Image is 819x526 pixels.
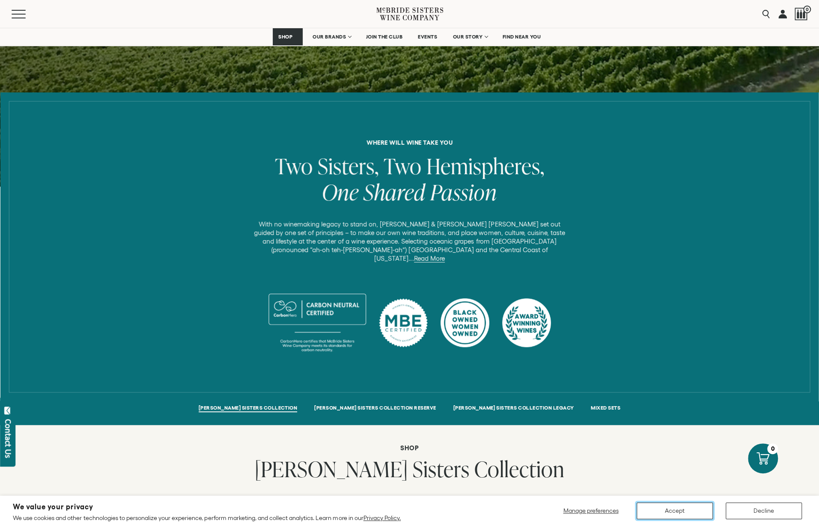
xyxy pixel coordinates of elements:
[199,405,297,412] a: [PERSON_NAME] SISTERS COLLECTION
[497,28,547,45] a: FIND NEAR YOU
[313,34,346,40] span: OUR BRANDS
[278,34,293,40] span: SHOP
[74,140,745,146] h6: where will wine take you
[4,419,12,458] div: Contact Us
[418,34,437,40] span: EVENTS
[414,255,445,262] a: Read More
[726,502,802,519] button: Decline
[363,514,401,521] a: Privacy Policy.
[591,405,620,412] a: MIXED SETS
[430,177,497,207] span: Passion
[13,514,401,522] p: We use cookies and other technologies to personalize your experience, perform marketing, and coll...
[360,28,408,45] a: JOIN THE CLUB
[318,151,379,181] span: Sisters,
[767,443,778,454] div: 0
[637,502,713,519] button: Accept
[474,454,565,484] span: Collection
[413,454,470,484] span: Sisters
[13,503,401,511] h2: We value your privacy
[363,177,426,207] span: Shared
[273,28,303,45] a: SHOP
[322,177,359,207] span: One
[12,10,42,18] button: Mobile Menu Trigger
[447,28,493,45] a: OUR STORY
[384,151,422,181] span: Two
[314,405,436,412] a: [PERSON_NAME] SISTERS COLLECTION RESERVE
[558,502,624,519] button: Manage preferences
[426,151,544,181] span: Hemispheres,
[563,507,618,514] span: Manage preferences
[803,6,811,13] span: 0
[249,220,570,263] p: With no winemaking legacy to stand on, [PERSON_NAME] & [PERSON_NAME] [PERSON_NAME] set out guided...
[307,28,356,45] a: OUR BRANDS
[453,405,574,412] a: [PERSON_NAME] SISTERS COLLECTION LEGACY
[503,34,541,40] span: FIND NEAR YOU
[275,151,313,181] span: Two
[453,34,482,40] span: OUR STORY
[412,28,443,45] a: EVENTS
[366,34,403,40] span: JOIN THE CLUB
[255,454,408,484] span: [PERSON_NAME]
